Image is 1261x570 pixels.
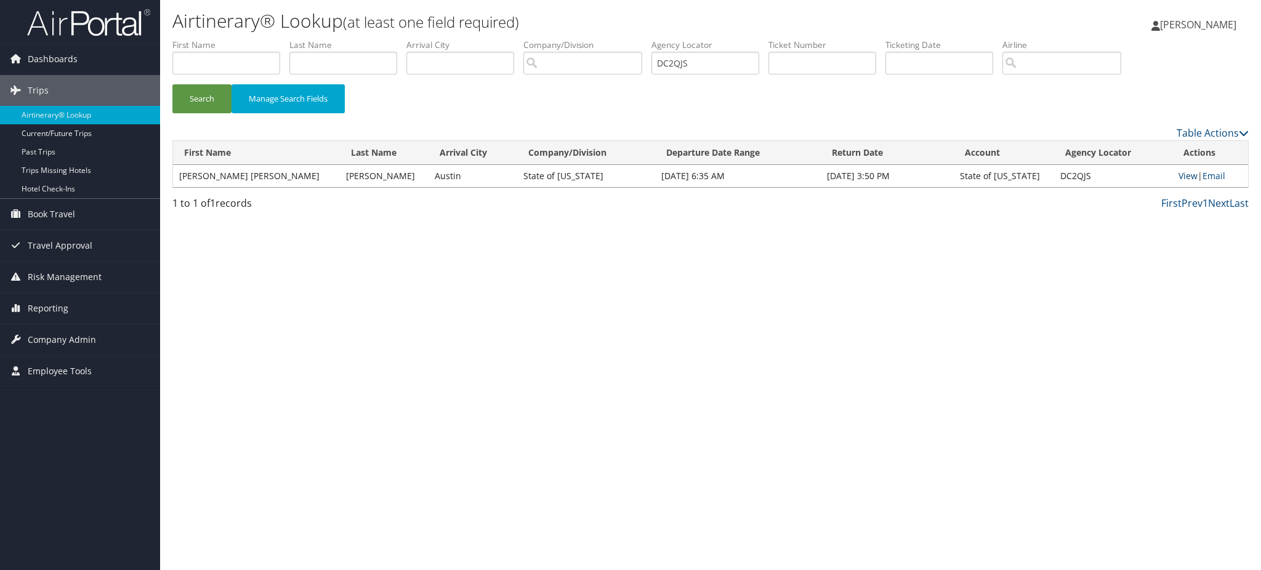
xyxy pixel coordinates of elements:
[517,165,655,187] td: State of [US_STATE]
[289,39,406,51] label: Last Name
[1172,165,1248,187] td: |
[28,293,68,324] span: Reporting
[1172,141,1248,165] th: Actions
[232,84,345,113] button: Manage Search Fields
[210,196,216,210] span: 1
[28,44,78,74] span: Dashboards
[406,39,523,51] label: Arrival City
[172,8,890,34] h1: Airtinerary® Lookup
[651,39,768,51] label: Agency Locator
[1182,196,1203,210] a: Prev
[1002,39,1130,51] label: Airline
[28,356,92,387] span: Employee Tools
[1178,170,1198,182] a: View
[429,141,517,165] th: Arrival City: activate to sort column ascending
[821,165,954,187] td: [DATE] 3:50 PM
[429,165,517,187] td: Austin
[1203,170,1225,182] a: Email
[173,141,340,165] th: First Name: activate to sort column ascending
[821,141,954,165] th: Return Date: activate to sort column ascending
[954,165,1055,187] td: State of [US_STATE]
[340,165,429,187] td: [PERSON_NAME]
[28,230,92,261] span: Travel Approval
[343,12,519,32] small: (at least one field required)
[1054,165,1172,187] td: DC2QJS
[1160,18,1236,31] span: [PERSON_NAME]
[954,141,1055,165] th: Account: activate to sort column ascending
[1177,126,1249,140] a: Table Actions
[27,8,150,37] img: airportal-logo.png
[172,196,428,217] div: 1 to 1 of records
[523,39,651,51] label: Company/Division
[173,165,340,187] td: [PERSON_NAME] [PERSON_NAME]
[885,39,1002,51] label: Ticketing Date
[1161,196,1182,210] a: First
[340,141,429,165] th: Last Name: activate to sort column ascending
[1203,196,1208,210] a: 1
[655,141,821,165] th: Departure Date Range: activate to sort column ascending
[28,262,102,292] span: Risk Management
[1208,196,1230,210] a: Next
[1230,196,1249,210] a: Last
[1054,141,1172,165] th: Agency Locator: activate to sort column ascending
[1151,6,1249,43] a: [PERSON_NAME]
[517,141,655,165] th: Company/Division
[28,75,49,106] span: Trips
[172,39,289,51] label: First Name
[28,324,96,355] span: Company Admin
[28,199,75,230] span: Book Travel
[172,84,232,113] button: Search
[768,39,885,51] label: Ticket Number
[655,165,821,187] td: [DATE] 6:35 AM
